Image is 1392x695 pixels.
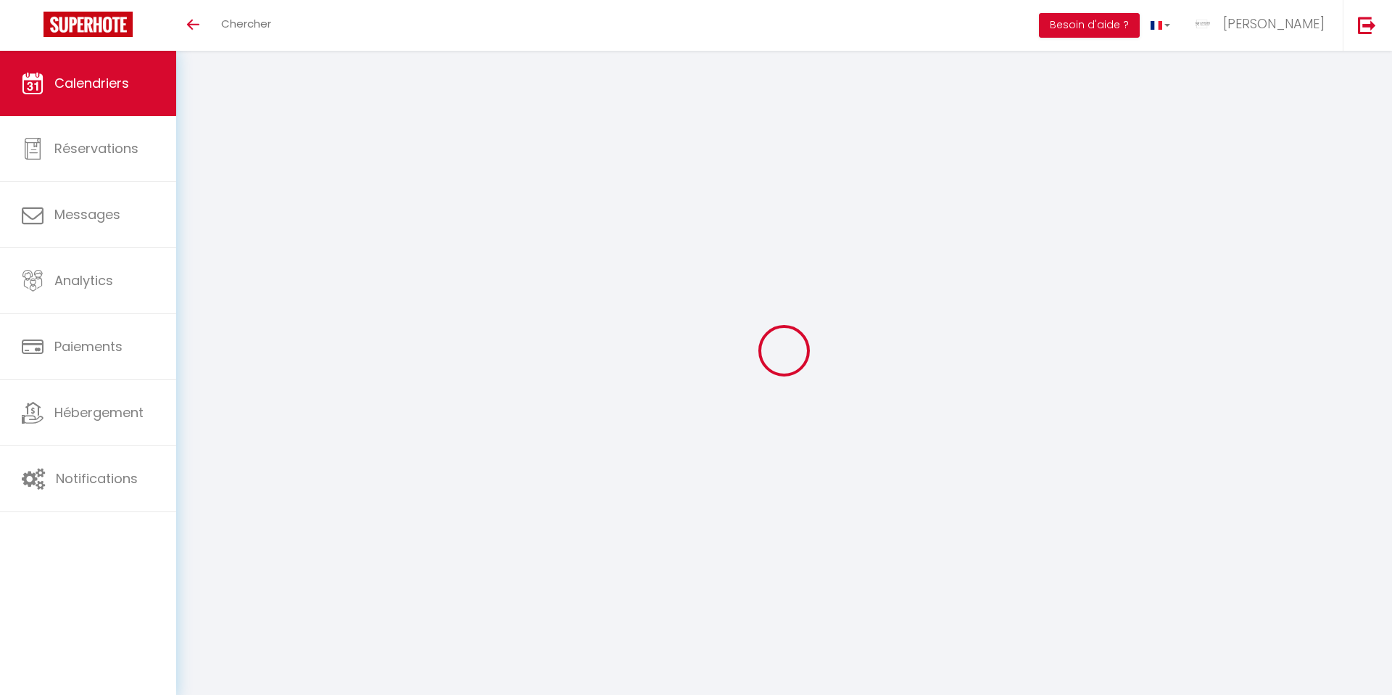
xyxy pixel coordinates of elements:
[54,139,138,157] span: Réservations
[54,337,123,355] span: Paiements
[54,74,129,92] span: Calendriers
[1223,15,1325,33] span: [PERSON_NAME]
[1358,16,1376,34] img: logout
[54,271,113,289] span: Analytics
[43,12,133,37] img: Super Booking
[54,205,120,223] span: Messages
[54,403,144,421] span: Hébergement
[1192,13,1214,35] img: ...
[221,16,271,31] span: Chercher
[1039,13,1140,38] button: Besoin d'aide ?
[56,469,138,488] span: Notifications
